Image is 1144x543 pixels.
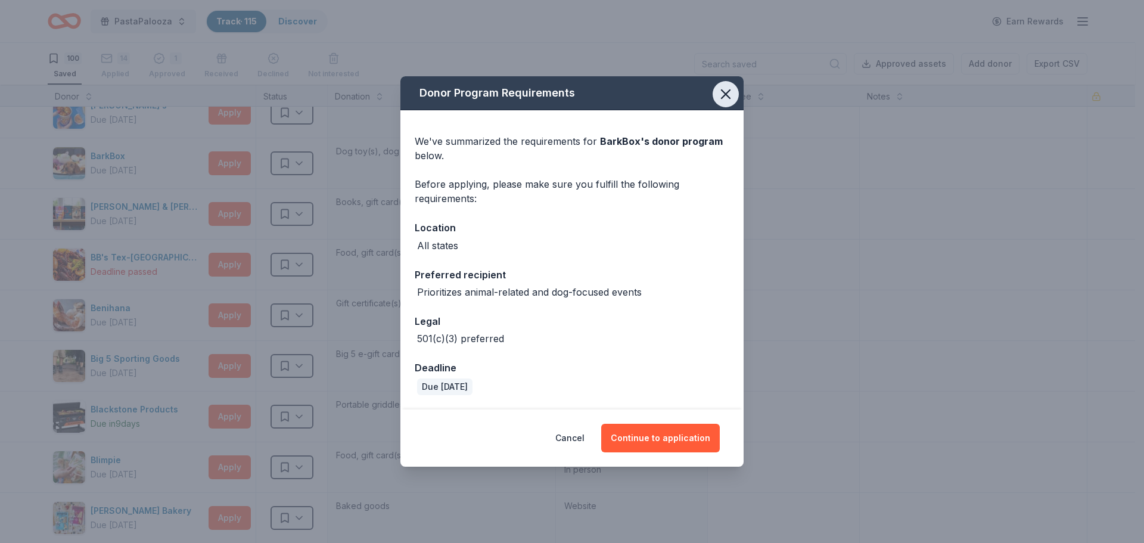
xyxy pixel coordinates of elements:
div: Prioritizes animal-related and dog-focused events [417,285,642,299]
button: Cancel [555,424,585,452]
button: Continue to application [601,424,720,452]
span: BarkBox 's donor program [600,135,723,147]
div: All states [417,238,458,253]
div: Preferred recipient [415,267,729,283]
div: Location [415,220,729,235]
div: Before applying, please make sure you fulfill the following requirements: [415,177,729,206]
div: Due [DATE] [417,378,472,395]
div: Deadline [415,360,729,376]
div: Donor Program Requirements [400,76,744,110]
div: We've summarized the requirements for below. [415,134,729,163]
div: Legal [415,314,729,329]
div: 501(c)(3) preferred [417,331,504,346]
